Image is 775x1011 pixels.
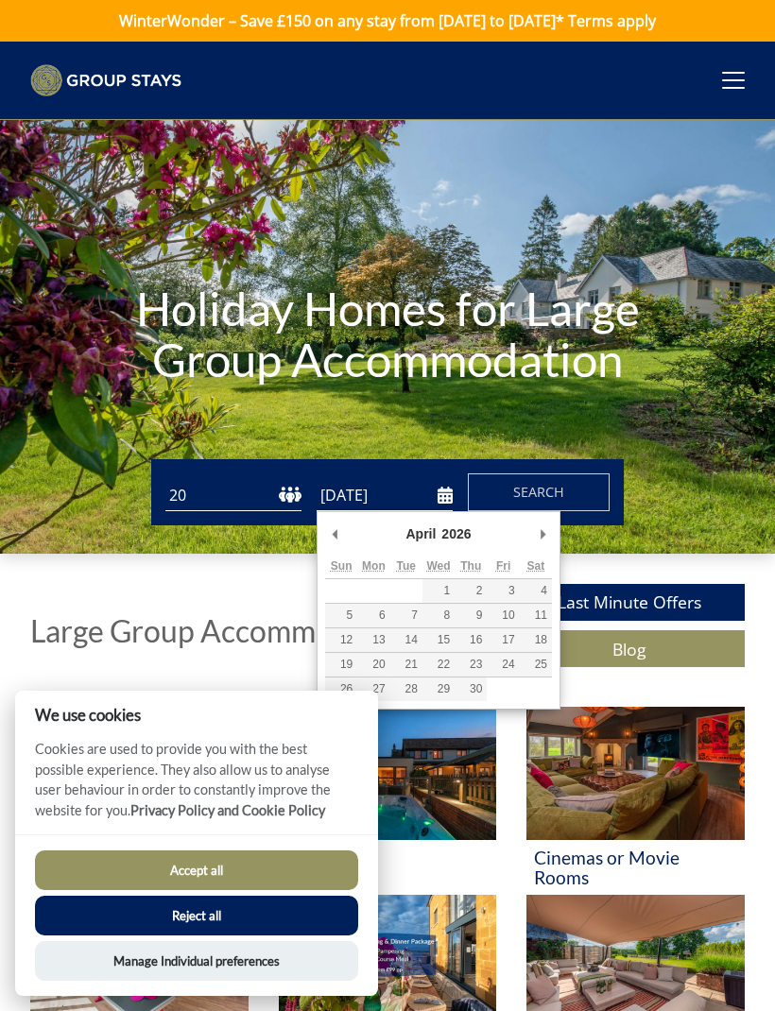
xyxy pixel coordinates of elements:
abbr: Tuesday [396,559,415,573]
button: 4 [520,579,552,603]
abbr: Sunday [331,559,353,573]
button: 15 [422,628,455,652]
button: 29 [422,677,455,701]
button: 12 [325,628,357,652]
button: 20 [357,653,389,677]
button: Reject all [35,896,358,935]
a: Last Minute Offers [514,584,745,621]
abbr: Thursday [460,559,481,573]
h3: Cinemas or Movie Rooms [534,848,737,887]
button: 21 [390,653,422,677]
div: April [403,520,439,548]
button: 1 [422,579,455,603]
span: Search [513,483,564,501]
button: Previous Month [325,520,344,548]
button: Search [468,473,610,511]
button: 23 [455,653,487,677]
abbr: Wednesday [426,559,450,573]
p: Cookies are used to provide you with the best possible experience. They also allow us to analyse ... [15,739,378,834]
button: 9 [455,604,487,627]
button: 14 [390,628,422,652]
button: 10 [487,604,519,627]
button: 18 [520,628,552,652]
button: 19 [325,653,357,677]
button: Accept all [35,850,358,890]
img: 'Cinemas or Movie Rooms' - Large Group Accommodation Holiday Ideas [526,707,745,839]
button: 25 [520,653,552,677]
button: 8 [422,604,455,627]
button: 11 [520,604,552,627]
button: 30 [455,677,487,701]
abbr: Friday [496,559,510,573]
h3: Hot Tubs [286,848,490,867]
button: 7 [390,604,422,627]
button: 3 [487,579,519,603]
button: 22 [422,653,455,677]
a: 'Cinemas or Movie Rooms' - Large Group Accommodation Holiday Ideas Cinemas or Movie Rooms [526,707,745,895]
h2: We use cookies [15,706,378,724]
button: 5 [325,604,357,627]
img: 'Hot Tubs' - Large Group Accommodation Holiday Ideas [279,707,497,839]
button: 17 [487,628,519,652]
img: Group Stays [30,64,181,96]
button: 27 [357,677,389,701]
button: Next Month [533,520,552,548]
button: 2 [455,579,487,603]
abbr: Monday [362,559,386,573]
div: 2026 [439,520,474,548]
button: 16 [455,628,487,652]
a: Blog [514,630,745,667]
button: 28 [390,677,422,701]
button: 24 [487,653,519,677]
h1: Holiday Homes for Large Group Accommodation [116,245,659,422]
button: 13 [357,628,389,652]
abbr: Saturday [527,559,545,573]
button: Manage Individual preferences [35,941,358,981]
a: 'Hot Tubs' - Large Group Accommodation Holiday Ideas Hot Tubs [279,707,497,895]
h1: Large Group Accommodation [30,614,418,647]
button: 26 [325,677,357,701]
input: Arrival Date [317,480,453,511]
a: Privacy Policy and Cookie Policy [130,802,325,818]
button: 6 [357,604,389,627]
